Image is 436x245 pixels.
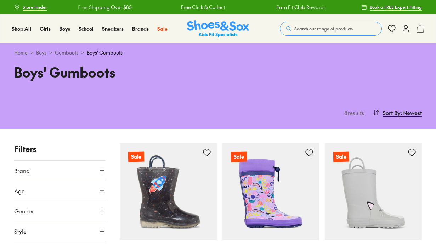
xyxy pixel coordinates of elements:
[40,25,51,32] span: Girls
[120,143,217,240] a: Sale
[14,49,422,56] div: > > >
[55,49,78,56] a: Gumboots
[14,227,27,235] span: Style
[59,25,70,32] span: Boys
[370,4,422,10] span: Book a FREE Expert Fitting
[333,152,349,162] p: Sale
[40,25,51,33] a: Girls
[14,49,28,56] a: Home
[187,20,249,38] a: Shoes & Sox
[14,207,34,215] span: Gender
[325,143,422,240] a: Sale
[294,25,353,32] span: Search our range of products
[14,181,106,201] button: Age
[276,4,325,11] a: Earn Fit Club Rewards
[12,25,31,32] span: Shop All
[280,22,382,36] button: Search our range of products
[14,166,30,175] span: Brand
[78,4,131,11] a: Free Shipping Over $85
[373,105,422,120] button: Sort By:Newest
[157,25,168,32] span: Sale
[128,152,144,162] p: Sale
[157,25,168,33] a: Sale
[132,25,149,33] a: Brands
[341,108,364,117] p: 8 results
[132,25,149,32] span: Brands
[79,25,94,32] span: School
[14,201,106,221] button: Gender
[102,25,124,32] span: Sneakers
[14,143,106,155] p: Filters
[102,25,124,33] a: Sneakers
[87,49,123,56] span: Boys' Gumboots
[231,152,247,162] p: Sale
[401,108,422,117] span: : Newest
[14,62,210,82] h1: Boys' Gumboots
[79,25,94,33] a: School
[14,161,106,181] button: Brand
[187,20,249,38] img: SNS_Logo_Responsive.svg
[14,1,47,13] a: Store Finder
[14,221,106,241] button: Style
[59,25,70,33] a: Boys
[181,4,225,11] a: Free Click & Collect
[23,4,47,10] span: Store Finder
[361,1,422,13] a: Book a FREE Expert Fitting
[383,108,401,117] span: Sort By
[14,187,25,195] span: Age
[222,143,319,240] a: Sale
[12,25,31,33] a: Shop All
[36,49,46,56] a: Boys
